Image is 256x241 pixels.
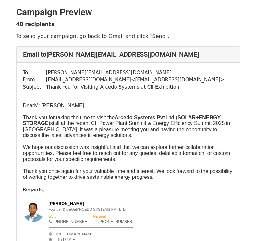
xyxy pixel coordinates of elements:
td: [PERSON_NAME][EMAIL_ADDRESS][DOMAIN_NAME] [46,69,225,76]
p: To send your campaign, go back to Gmail and click "Send". [16,33,240,40]
td: Thank You for Visiting Arcedo Systems at CII Exhibition [46,84,225,91]
span: Mr. [34,103,41,108]
span: Thank you once again for your valuable time and interest. We look forward to the possibility of w... [23,168,232,180]
td: To: [23,69,46,76]
span: ARCEDO SYSTEMS PVT LTD [77,207,126,211]
td: [EMAIL_ADDRESS][DOMAIN_NAME] < [EMAIL_ADDRESS][DOMAIN_NAME] > [46,76,225,84]
span: Founder & CEO [49,207,74,211]
a: [URL][DOMAIN_NAME] [54,232,95,236]
a: [PHONE_NUMBER] [98,219,133,224]
h2: Campaign Preview [16,7,240,18]
span: [PERSON_NAME] [49,201,84,206]
span: Personal [93,215,106,218]
b: Arcedo Systems Pvt Ltd (SOLAR+ENERGY STORAGE) [23,115,221,126]
span: We hope our discussion was insightful and that we can explore further collaboration opportunities... [23,144,230,162]
span: Dear [23,103,34,108]
img: logo [23,201,44,222]
td: Subject: [23,84,46,91]
h4: Email to [PERSON_NAME][EMAIL_ADDRESS][DOMAIN_NAME] [23,51,233,58]
span: Work [49,215,56,218]
span: Thank you for taking the time to visit the stall at the recent CII Power Plant Summit & Energy Ef... [23,115,230,138]
td: From: [23,76,46,84]
span: at [74,207,77,211]
strong: 40 recipients [16,21,55,27]
span: [PERSON_NAME], [41,103,85,108]
a: [PHONE_NUMBER] [54,219,89,224]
